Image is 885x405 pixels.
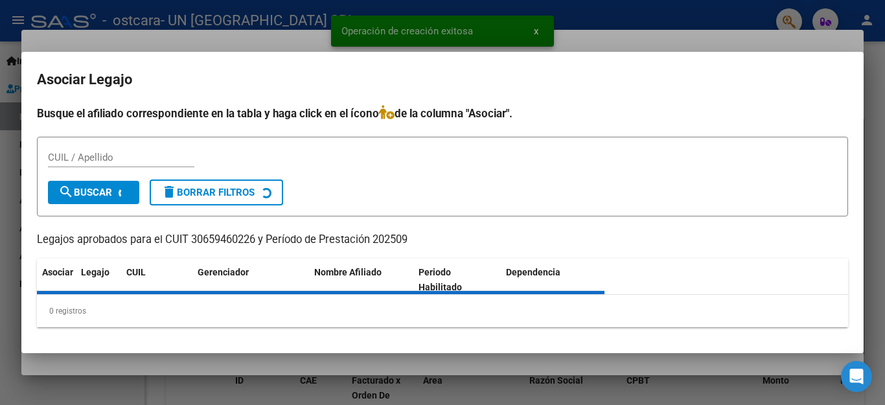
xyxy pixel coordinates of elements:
datatable-header-cell: CUIL [121,259,192,301]
datatable-header-cell: Legajo [76,259,121,301]
datatable-header-cell: Periodo Habilitado [413,259,501,301]
button: Borrar Filtros [150,179,283,205]
mat-icon: delete [161,184,177,200]
mat-icon: search [58,184,74,200]
p: Legajos aprobados para el CUIT 30659460226 y Período de Prestación 202509 [37,232,848,248]
h4: Busque el afiliado correspondiente en la tabla y haga click en el ícono de la columna "Asociar". [37,105,848,122]
span: CUIL [126,267,146,277]
span: Periodo Habilitado [419,267,462,292]
datatable-header-cell: Dependencia [501,259,605,301]
div: Open Intercom Messenger [841,361,872,392]
span: Nombre Afiliado [314,267,382,277]
span: Borrar Filtros [161,187,255,198]
datatable-header-cell: Nombre Afiliado [309,259,413,301]
button: Buscar [48,181,139,204]
span: Dependencia [506,267,560,277]
span: Gerenciador [198,267,249,277]
datatable-header-cell: Gerenciador [192,259,309,301]
datatable-header-cell: Asociar [37,259,76,301]
div: 0 registros [37,295,848,327]
span: Legajo [81,267,109,277]
h2: Asociar Legajo [37,67,848,92]
span: Asociar [42,267,73,277]
span: Buscar [58,187,112,198]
